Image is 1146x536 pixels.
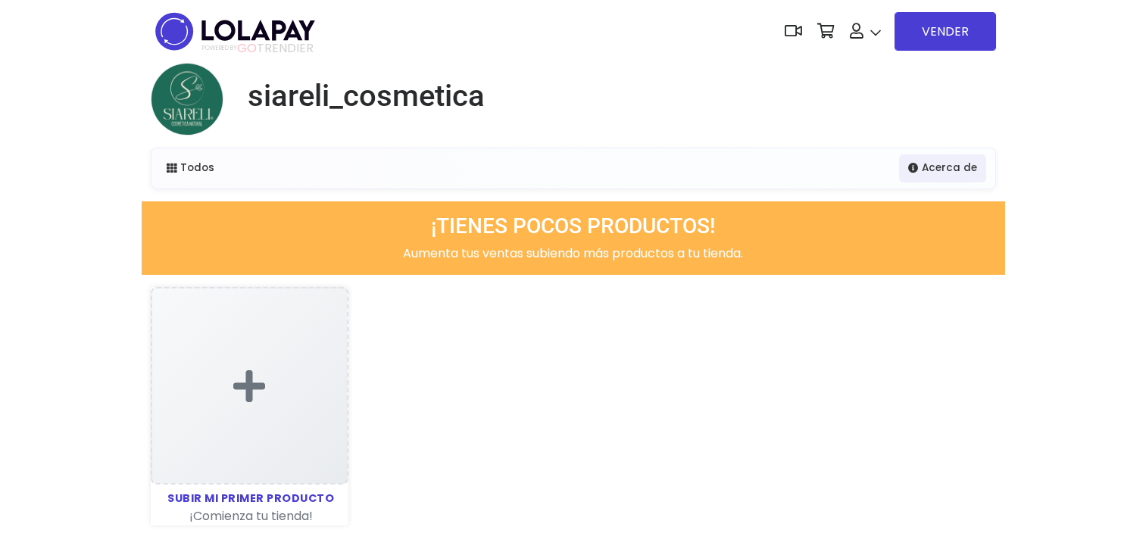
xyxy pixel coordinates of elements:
a: SUBIR MI PRIMER PRODUCTO ¡Comienza tu tienda! [151,287,348,525]
div: SUBIR MI PRIMER PRODUCTO [151,491,348,507]
img: logo [151,8,320,55]
h3: ¡TIENES POCOS PRODUCTOS! [151,213,996,239]
h1: siareli_cosmetica [248,78,485,114]
a: Acerca de [899,154,986,182]
span: POWERED BY [202,44,237,52]
a: VENDER [895,12,996,51]
span: TRENDIER [202,42,314,55]
a: Todos [158,154,223,182]
p: Aumenta tus ventas subiendo más productos a tu tienda. [151,245,996,263]
a: siareli_cosmetica [236,78,485,114]
span: GO [237,39,257,57]
div: ¡Comienza tu tienda! [151,507,348,525]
